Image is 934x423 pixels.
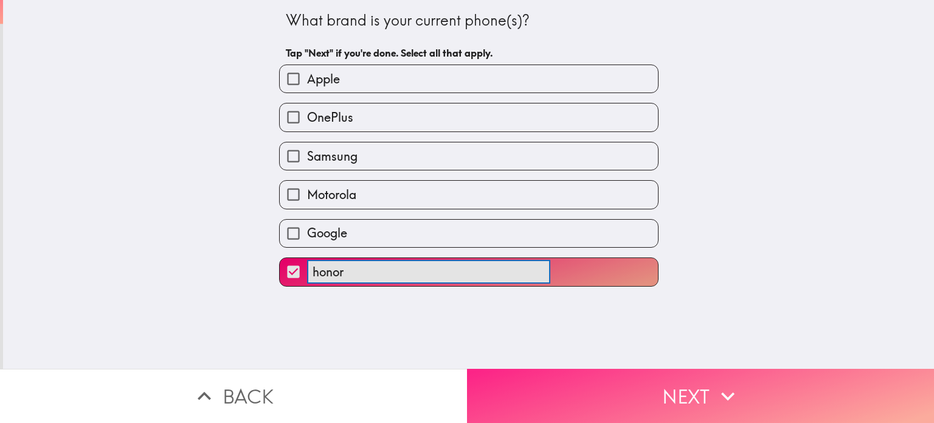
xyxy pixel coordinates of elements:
[307,186,356,203] span: Motorola
[280,65,658,93] button: Apple
[307,71,340,88] span: Apple
[307,109,353,126] span: OnePlus
[286,46,652,60] h6: Tap "Next" if you're done. Select all that apply.
[307,225,347,242] span: Google
[280,142,658,170] button: Samsung
[307,148,358,165] span: Samsung
[280,103,658,131] button: OnePlus
[286,10,652,31] div: What brand is your current phone(s)?
[280,181,658,208] button: Motorola
[307,260,550,284] input: Enter an "Other" value
[467,369,934,423] button: Next
[280,220,658,247] button: Google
